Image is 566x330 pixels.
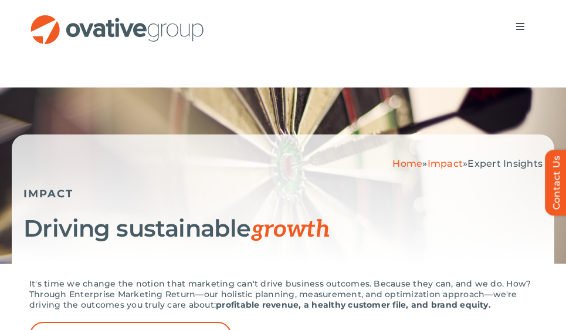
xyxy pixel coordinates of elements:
[29,278,537,310] p: It's time we change the notion that marketing can't drive business outcomes. Because they can, an...
[392,158,543,169] span: » »
[392,158,422,169] a: Home
[29,14,205,25] a: OG_Full_horizontal_RGB
[216,299,491,310] strong: profitable revenue, a healthy customer file, and brand equity.
[251,215,330,244] span: growth
[504,15,537,38] nav: Menu
[23,215,543,243] h1: Driving sustainable
[428,158,463,169] a: Impact
[467,158,543,169] span: Expert Insights
[23,187,543,200] h5: IMPACT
